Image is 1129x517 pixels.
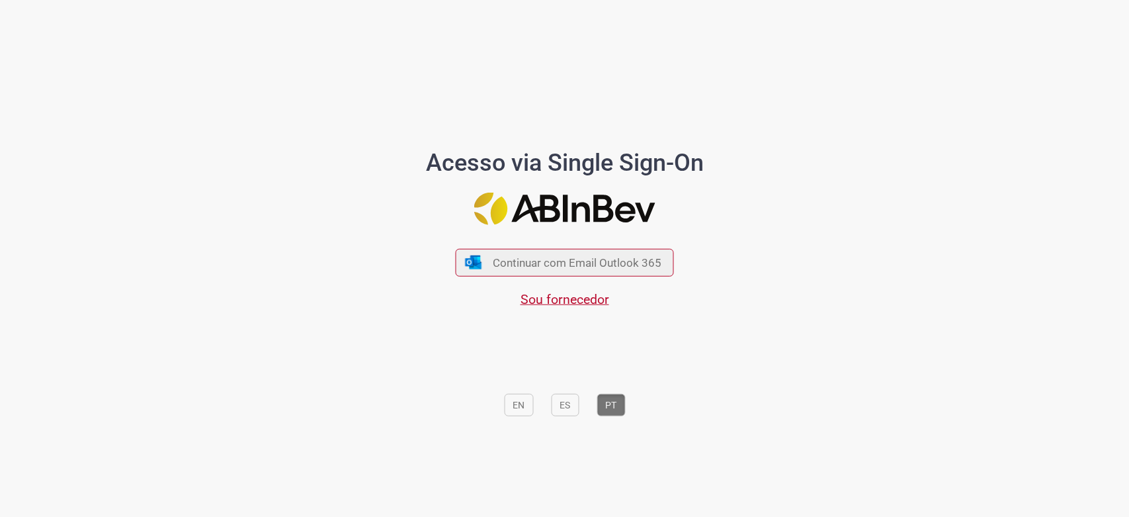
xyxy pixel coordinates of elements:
button: ícone Azure/Microsoft 360 Continuar com Email Outlook 365 [456,249,674,276]
button: EN [504,393,533,416]
button: PT [597,393,625,416]
button: ES [551,393,579,416]
a: Sou fornecedor [521,291,609,306]
span: Continuar com Email Outlook 365 [493,256,661,269]
img: ícone Azure/Microsoft 360 [464,255,482,269]
h1: Acesso via Single Sign-On [381,150,748,177]
img: Logo ABInBev [474,192,655,224]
